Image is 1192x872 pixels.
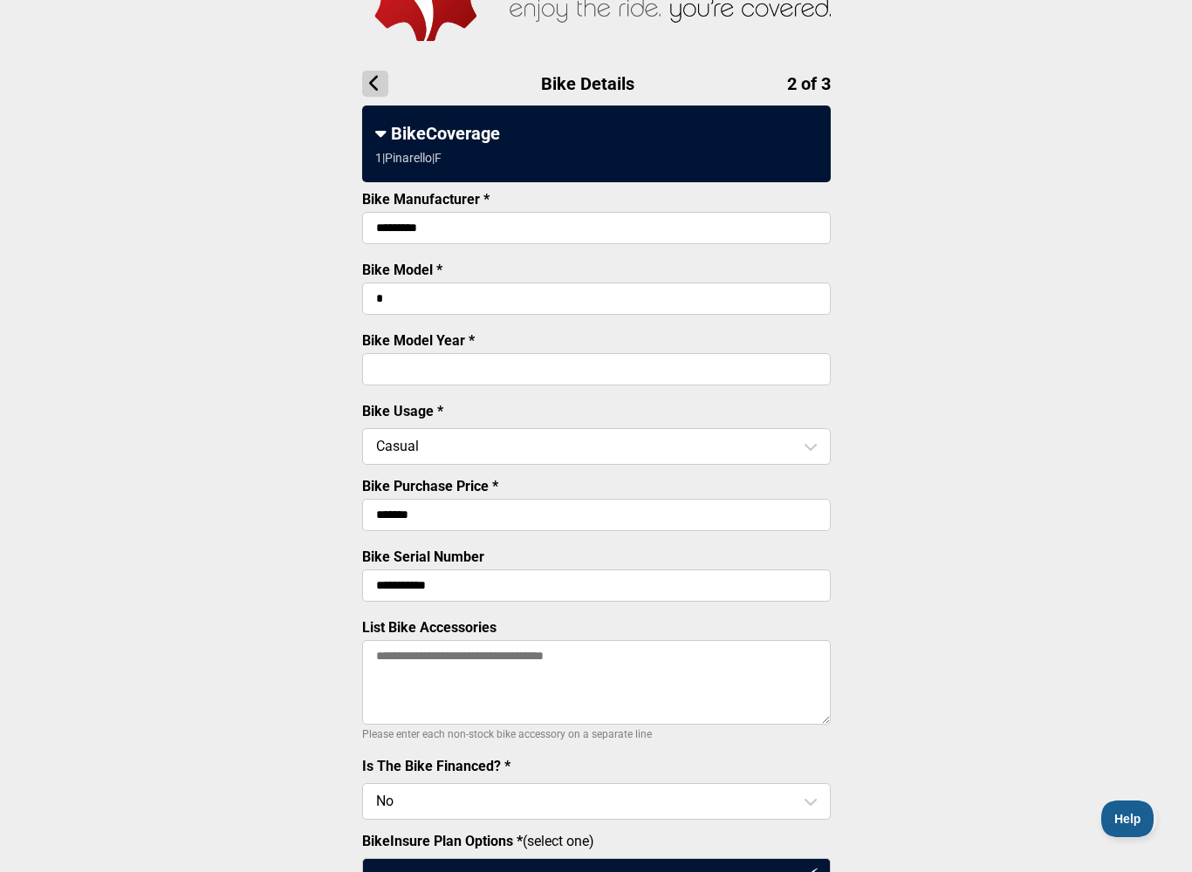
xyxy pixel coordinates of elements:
label: Bike Purchase Price * [362,478,498,494]
label: Bike Manufacturer * [362,191,490,208]
label: List Bike Accessories [362,619,497,636]
label: Bike Usage * [362,403,443,419]
div: 1 | Pinarello | F [375,151,442,165]
h1: Bike Details [362,71,831,97]
div: BikeCoverage [375,123,818,144]
p: Please enter each non-stock bike accessory on a separate line [362,724,831,745]
label: (select one) [362,833,831,849]
label: Bike Model * [362,262,442,278]
label: Bike Serial Number [362,548,484,565]
iframe: Toggle Customer Support [1101,800,1157,837]
strong: BikeInsure Plan Options * [362,833,523,849]
label: Is The Bike Financed? * [362,758,510,774]
span: 2 of 3 [787,73,831,94]
label: Bike Model Year * [362,332,475,349]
